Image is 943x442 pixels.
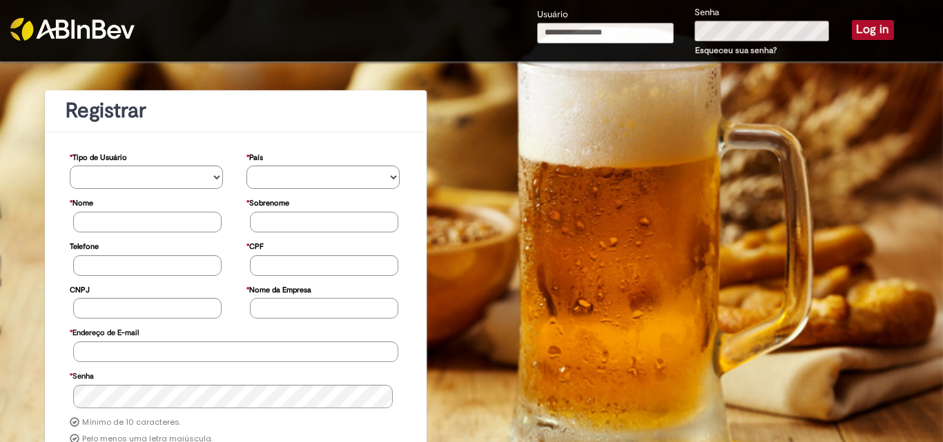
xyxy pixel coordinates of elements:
h1: Registrar [66,99,406,122]
label: Tipo de Usuário [70,146,127,166]
label: Endereço de E-mail [70,321,139,341]
label: Nome da Empresa [246,279,311,299]
label: Usuário [537,8,568,21]
label: Sobrenome [246,192,289,212]
button: Log in [852,20,894,39]
label: Telefone [70,235,99,255]
label: Senha [70,365,94,385]
label: CPF [246,235,264,255]
label: País [246,146,263,166]
label: Mínimo de 10 caracteres. [82,417,181,428]
a: Esqueceu sua senha? [695,45,777,56]
label: Senha [694,6,719,19]
img: ABInbev-white.png [10,18,135,41]
label: Nome [70,192,93,212]
label: CNPJ [70,279,90,299]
